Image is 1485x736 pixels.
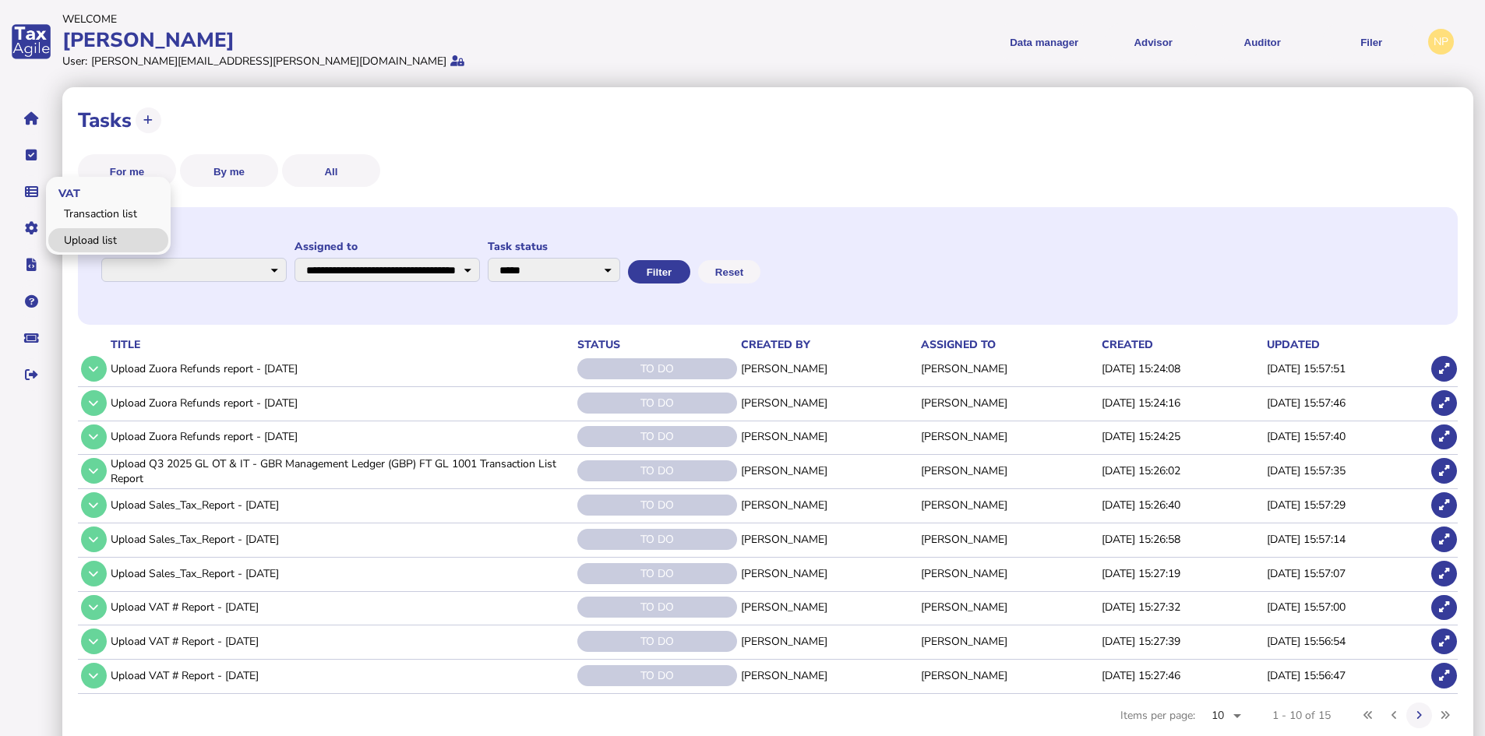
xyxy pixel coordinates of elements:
[1099,557,1264,589] td: [DATE] 15:27:19
[488,239,620,254] label: Task status
[91,54,446,69] div: [PERSON_NAME][EMAIL_ADDRESS][PERSON_NAME][DOMAIN_NAME]
[78,107,132,134] h1: Tasks
[738,455,919,487] td: [PERSON_NAME]
[738,336,919,353] th: Created by
[1099,421,1264,453] td: [DATE] 15:24:25
[136,107,161,133] button: Create new task
[81,390,107,416] button: Task details
[1431,561,1457,586] button: Show task details
[108,660,574,692] td: Upload VAT # Report - [DATE]
[282,154,380,187] button: All
[1431,356,1457,382] button: Show task details
[108,336,574,353] th: Title
[1213,23,1311,61] button: Auditor
[1264,660,1429,692] td: [DATE] 15:56:47
[1104,23,1202,61] button: Shows a dropdown of VAT Advisor options
[1264,386,1429,418] td: [DATE] 15:57:46
[628,260,690,283] button: Filter
[1264,421,1429,453] td: [DATE] 15:57:40
[1099,336,1264,353] th: Created
[918,523,1099,555] td: [PERSON_NAME]
[81,663,107,688] button: Task details
[1099,625,1264,657] td: [DATE] 15:27:39
[101,239,287,254] label: Created by
[738,625,919,657] td: [PERSON_NAME]
[15,248,48,281] button: Developer hub links
[746,23,1421,61] menu: navigate products
[738,421,919,453] td: [PERSON_NAME]
[1431,390,1457,416] button: Show task details
[1264,489,1429,521] td: [DATE] 15:57:29
[1264,625,1429,657] td: [DATE] 15:56:54
[1264,353,1429,385] td: [DATE] 15:57:51
[738,591,919,623] td: [PERSON_NAME]
[1432,703,1458,728] button: Last page
[738,557,919,589] td: [PERSON_NAME]
[108,557,574,589] td: Upload Sales_Tax_Report - [DATE]
[918,421,1099,453] td: [PERSON_NAME]
[46,174,88,210] span: VAT
[1431,629,1457,654] button: Show task details
[15,139,48,171] button: Tasks
[1099,523,1264,555] td: [DATE] 15:26:58
[108,591,574,623] td: Upload VAT # Report - [DATE]
[577,460,737,481] div: TO DO
[81,595,107,621] button: Task details
[1099,455,1264,487] td: [DATE] 15:26:02
[918,336,1099,353] th: Assigned to
[1431,458,1457,484] button: Show task details
[577,393,737,414] div: TO DO
[577,597,737,618] div: TO DO
[577,426,737,447] div: TO DO
[1099,353,1264,385] td: [DATE] 15:24:08
[1406,703,1432,728] button: Next page
[15,358,48,391] button: Sign out
[574,336,738,353] th: Status
[295,239,480,254] label: Assigned to
[577,529,737,550] div: TO DO
[1264,336,1429,353] th: Updated
[1264,455,1429,487] td: [DATE] 15:57:35
[1322,23,1420,61] button: Filer
[48,202,168,226] a: Transaction list
[1431,526,1457,552] button: Show task details
[738,489,919,521] td: [PERSON_NAME]
[918,625,1099,657] td: [PERSON_NAME]
[738,353,919,385] td: [PERSON_NAME]
[15,322,48,354] button: Raise a support ticket
[78,154,176,187] button: For me
[450,55,464,66] i: Protected by 2-step verification
[918,353,1099,385] td: [PERSON_NAME]
[62,12,738,26] div: Welcome
[1431,424,1457,450] button: Show task details
[1272,708,1331,723] div: 1 - 10 of 15
[81,424,107,450] button: Task details
[918,660,1099,692] td: [PERSON_NAME]
[108,625,574,657] td: Upload VAT # Report - [DATE]
[577,495,737,516] div: TO DO
[81,492,107,518] button: Task details
[108,353,574,385] td: Upload Zuora Refunds report - [DATE]
[1099,591,1264,623] td: [DATE] 15:27:32
[108,455,574,487] td: Upload Q3 2025 GL OT & IT - GBR Management Ledger (GBP) FT GL 1001 Transaction List Report
[738,386,919,418] td: [PERSON_NAME]
[918,489,1099,521] td: [PERSON_NAME]
[1212,708,1225,723] span: 10
[1099,660,1264,692] td: [DATE] 15:27:46
[738,660,919,692] td: [PERSON_NAME]
[81,526,107,552] button: Task details
[577,563,737,584] div: TO DO
[15,102,48,135] button: Home
[1431,663,1457,688] button: Show task details
[577,358,737,379] div: TO DO
[15,175,48,208] button: Data manager
[1381,703,1407,728] button: Previous page
[1099,489,1264,521] td: [DATE] 15:26:40
[15,285,48,318] button: Help pages
[918,455,1099,487] td: [PERSON_NAME]
[108,421,574,453] td: Upload Zuora Refunds report - [DATE]
[918,557,1099,589] td: [PERSON_NAME]
[1356,703,1381,728] button: First page
[1428,29,1454,55] div: Profile settings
